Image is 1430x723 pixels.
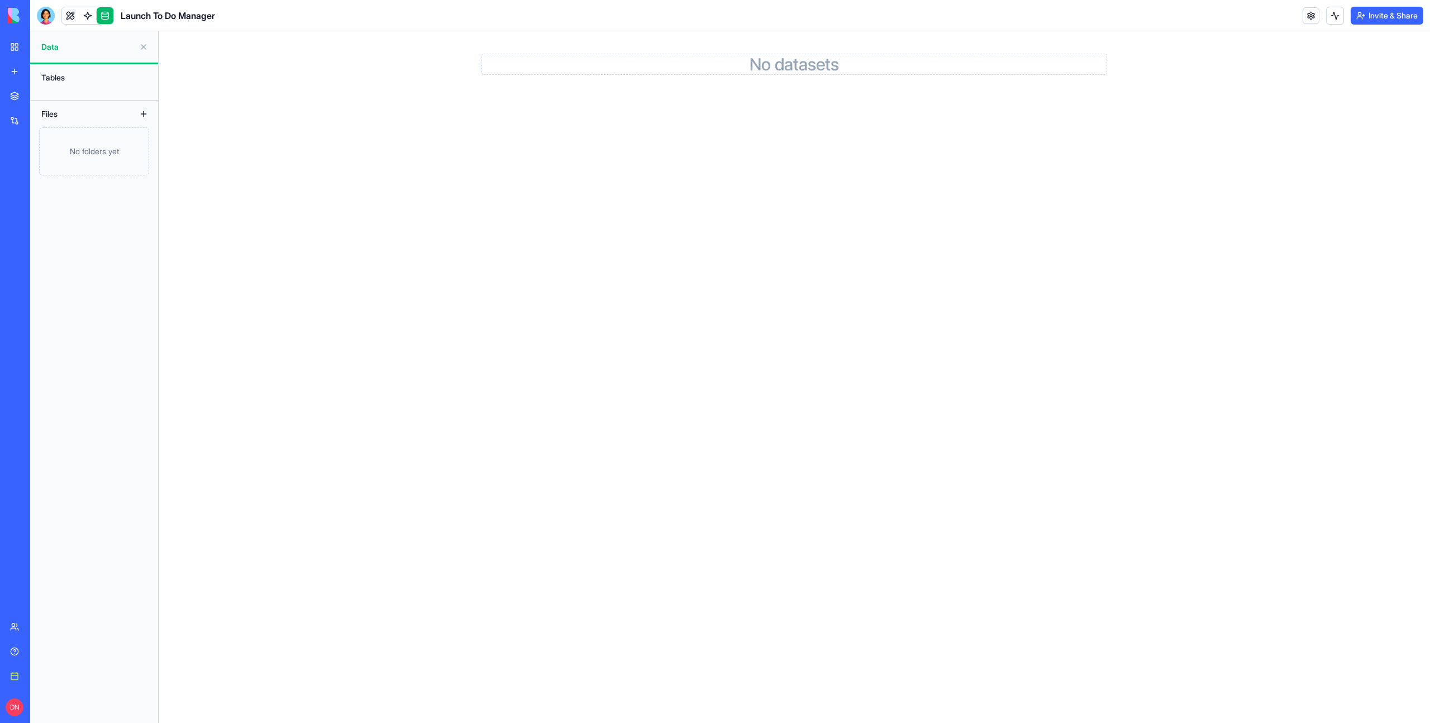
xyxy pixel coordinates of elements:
img: logo [8,8,77,23]
div: Files [36,105,125,123]
a: No folders yet [30,127,158,175]
div: No folders yet [39,127,149,175]
h2: No datasets [482,54,1107,74]
span: DN [6,698,23,716]
button: Invite & Share [1351,7,1423,25]
span: Launch To Do Manager [121,9,215,22]
div: Tables [36,69,152,87]
span: Data [41,41,135,53]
